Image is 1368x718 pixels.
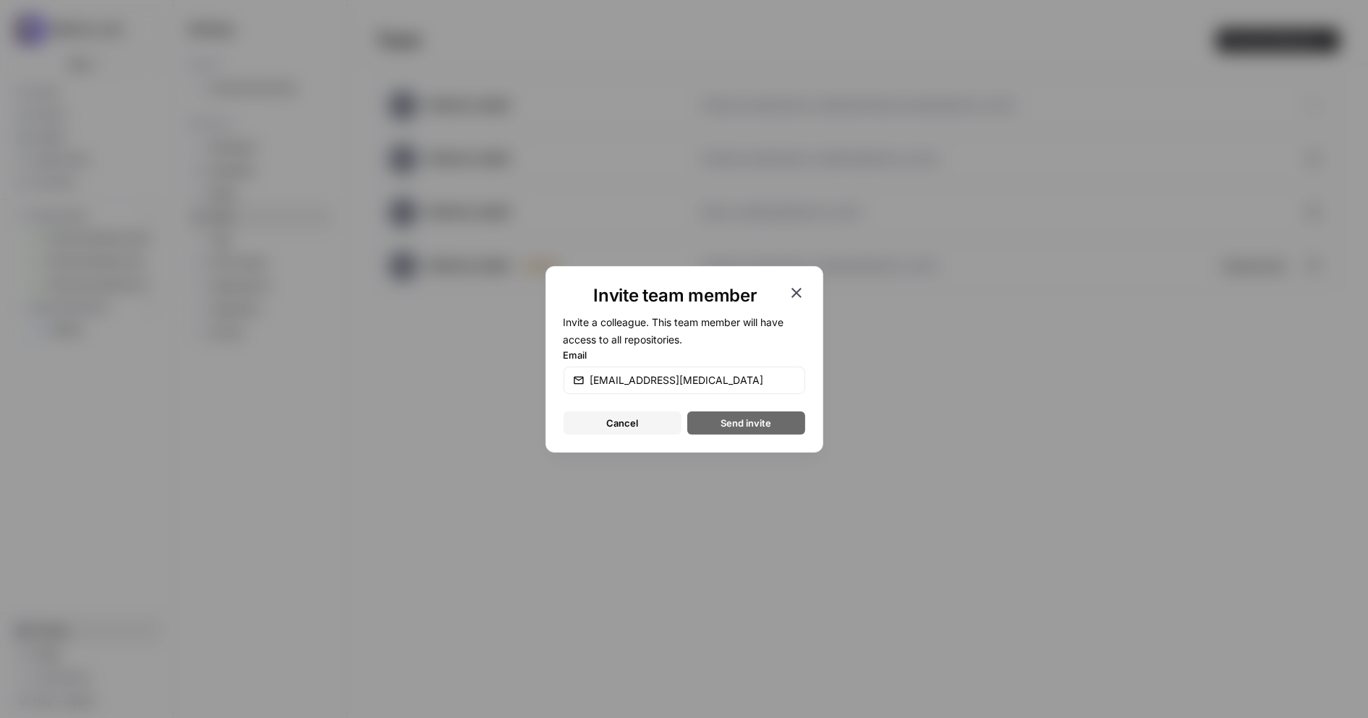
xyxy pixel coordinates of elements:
[564,284,788,307] h1: Invite team member
[564,316,784,346] span: Invite a colleague. This team member will have access to all repositories.
[564,348,805,362] label: Email
[721,416,771,430] span: Send invite
[606,416,638,430] span: Cancel
[564,411,681,435] button: Cancel
[687,411,805,435] button: Send invite
[590,373,796,388] input: email@company.com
